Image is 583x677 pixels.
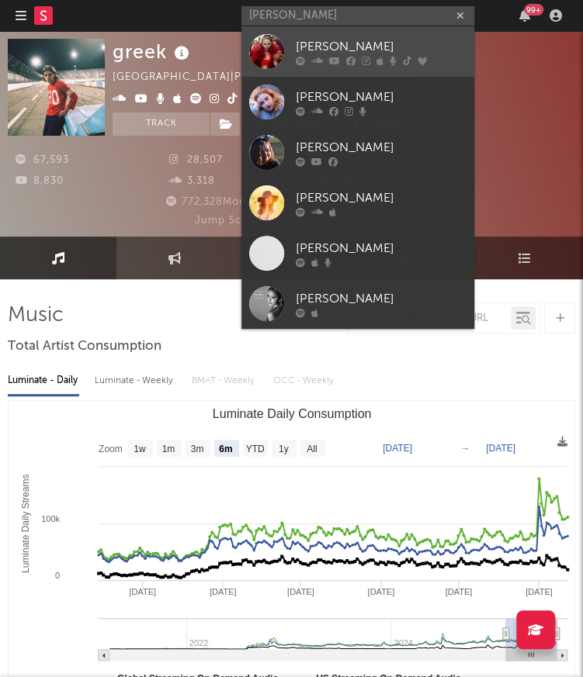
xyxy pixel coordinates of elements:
[8,368,79,394] div: Luminate - Daily
[210,587,237,596] text: [DATE]
[246,444,265,454] text: YTD
[55,571,60,580] text: 0
[524,4,543,16] div: 99 +
[296,138,467,157] div: [PERSON_NAME]
[129,587,156,596] text: [DATE]
[519,9,530,22] button: 99+
[95,368,176,394] div: Luminate - Weekly
[16,155,69,165] span: 67,593
[241,178,474,228] a: [PERSON_NAME]
[460,443,470,454] text: →
[16,176,64,186] span: 8,830
[526,587,553,596] text: [DATE]
[287,587,314,596] text: [DATE]
[296,88,467,106] div: [PERSON_NAME]
[191,444,204,454] text: 3m
[241,278,474,329] a: [PERSON_NAME]
[241,26,474,77] a: [PERSON_NAME]
[195,216,286,226] span: Jump Score: 80.3
[383,443,412,454] text: [DATE]
[169,155,223,165] span: 28,507
[113,68,273,87] div: [GEOGRAPHIC_DATA] | Pop
[296,289,467,308] div: [PERSON_NAME]
[446,587,473,596] text: [DATE]
[296,188,467,207] div: [PERSON_NAME]
[219,444,232,454] text: 6m
[241,77,474,127] a: [PERSON_NAME]
[20,474,31,572] text: Luminate Daily Streams
[169,176,215,186] span: 3,318
[8,337,161,356] span: Total Artist Consumption
[113,39,193,64] div: greek
[241,127,474,178] a: [PERSON_NAME]
[113,112,210,136] button: Track
[162,444,175,454] text: 1m
[296,37,467,56] div: [PERSON_NAME]
[296,239,467,257] div: [PERSON_NAME]
[164,197,318,207] span: 772,328 Monthly Listeners
[41,514,60,523] text: 100k
[486,443,515,454] text: [DATE]
[99,444,123,454] text: Zoom
[213,407,372,420] text: Luminate Daily Consumption
[134,444,146,454] text: 1w
[241,228,474,278] a: [PERSON_NAME]
[279,444,289,454] text: 1y
[367,587,394,596] text: [DATE]
[241,6,474,26] input: Search for artists
[307,444,317,454] text: All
